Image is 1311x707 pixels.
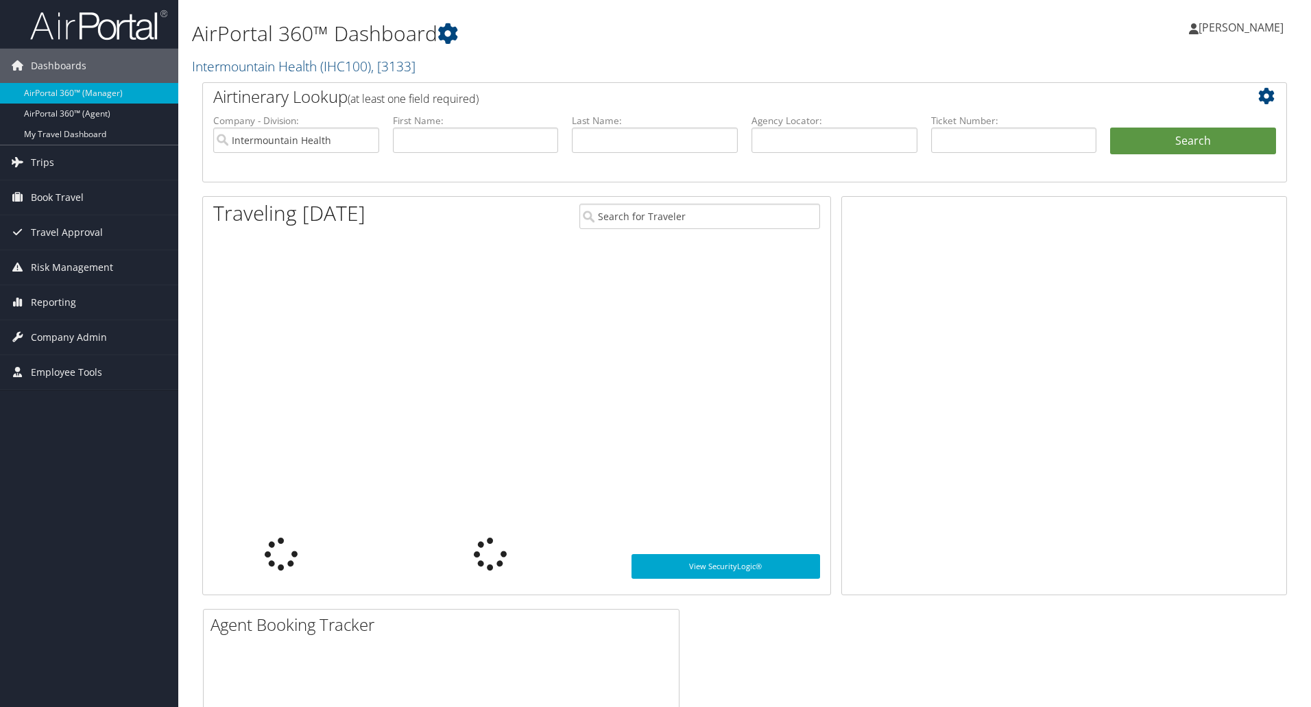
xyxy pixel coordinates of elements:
[348,91,479,106] span: (at least one field required)
[192,19,929,48] h1: AirPortal 360™ Dashboard
[31,250,113,285] span: Risk Management
[1199,20,1284,35] span: [PERSON_NAME]
[371,57,416,75] span: , [ 3133 ]
[31,355,102,390] span: Employee Tools
[572,114,738,128] label: Last Name:
[393,114,559,128] label: First Name:
[192,57,416,75] a: Intermountain Health
[31,145,54,180] span: Trips
[1110,128,1276,155] button: Search
[211,613,679,636] h2: Agent Booking Tracker
[320,57,371,75] span: ( IHC100 )
[213,199,365,228] h1: Traveling [DATE]
[632,554,820,579] a: View SecurityLogic®
[213,85,1186,108] h2: Airtinerary Lookup
[30,9,167,41] img: airportal-logo.png
[751,114,917,128] label: Agency Locator:
[1189,7,1297,48] a: [PERSON_NAME]
[31,320,107,355] span: Company Admin
[579,204,820,229] input: Search for Traveler
[31,285,76,320] span: Reporting
[31,180,84,215] span: Book Travel
[931,114,1097,128] label: Ticket Number:
[31,215,103,250] span: Travel Approval
[31,49,86,83] span: Dashboards
[213,114,379,128] label: Company - Division:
